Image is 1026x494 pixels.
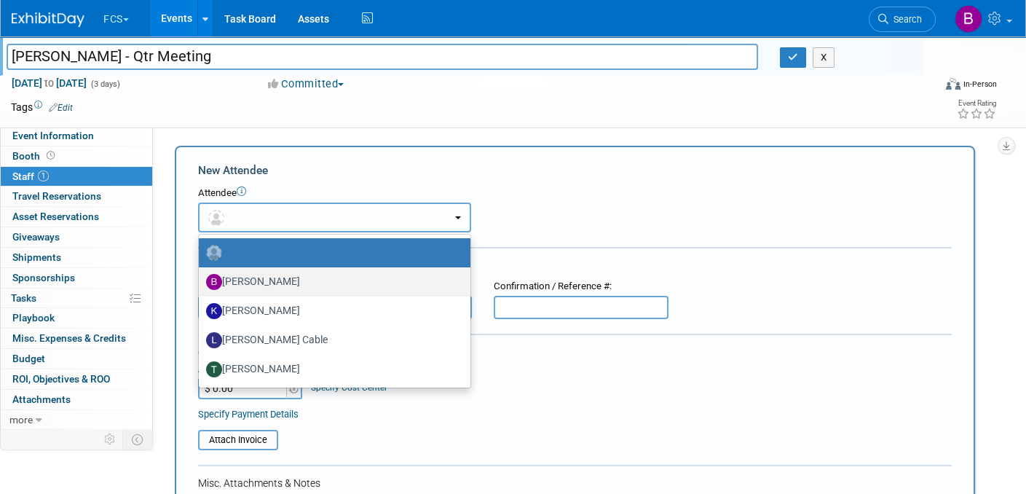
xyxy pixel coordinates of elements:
[198,162,952,179] div: New Attendee
[90,79,120,89] span: (3 days)
[44,150,58,161] span: Booth not reserved yet
[1,268,152,288] a: Sponsorships
[206,274,222,290] img: B.jpg
[1,187,152,206] a: Travel Reservations
[1,126,152,146] a: Event Information
[12,150,58,162] span: Booth
[206,299,456,323] label: [PERSON_NAME]
[12,12,84,27] img: ExhibitDay
[11,292,36,304] span: Tasks
[206,358,456,381] label: [PERSON_NAME]
[1,410,152,430] a: more
[11,100,73,114] td: Tags
[888,14,922,25] span: Search
[198,409,299,420] a: Specify Payment Details
[49,103,73,113] a: Edit
[494,280,668,294] div: Confirmation / Reference #:
[1,390,152,409] a: Attachments
[12,373,110,385] span: ROI, Objectives & ROO
[98,430,123,449] td: Personalize Event Tab Strip
[42,77,56,89] span: to
[1,308,152,328] a: Playbook
[206,270,456,294] label: [PERSON_NAME]
[12,211,99,222] span: Asset Reservations
[198,346,952,360] div: Cost:
[8,6,733,20] body: Rich Text Area. Press ALT-0 for help.
[12,393,71,405] span: Attachments
[1,248,152,267] a: Shipments
[12,312,55,324] span: Playbook
[38,170,49,181] span: 1
[12,272,75,283] span: Sponsorships
[12,190,101,202] span: Travel Reservations
[955,5,982,33] img: Barb DeWyer
[12,170,49,182] span: Staff
[1,349,152,369] a: Budget
[1,227,152,247] a: Giveaways
[12,353,45,364] span: Budget
[1,369,152,389] a: ROI, Objectives & ROO
[12,231,60,243] span: Giveaways
[869,7,936,32] a: Search
[198,258,952,273] div: Registration / Ticket Info (optional)
[206,303,222,319] img: K.jpg
[11,77,87,90] span: [DATE] [DATE]
[206,361,222,377] img: T.jpg
[198,187,952,200] div: Attendee
[206,332,222,348] img: L.jpg
[1,329,152,348] a: Misc. Expenses & Credits
[9,414,33,426] span: more
[963,79,997,90] div: In-Person
[12,251,61,263] span: Shipments
[123,430,153,449] td: Toggle Event Tabs
[813,47,835,68] button: X
[198,476,952,490] div: Misc. Attachments & Notes
[12,130,94,141] span: Event Information
[12,332,126,344] span: Misc. Expenses & Credits
[957,100,996,107] div: Event Rating
[851,76,997,98] div: Event Format
[946,78,960,90] img: Format-Inperson.png
[206,329,456,352] label: [PERSON_NAME] Cable
[1,146,152,166] a: Booth
[206,245,222,261] img: Unassigned-User-Icon.png
[1,207,152,227] a: Asset Reservations
[1,289,152,308] a: Tasks
[263,77,350,92] button: Committed
[1,167,152,187] a: Staff1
